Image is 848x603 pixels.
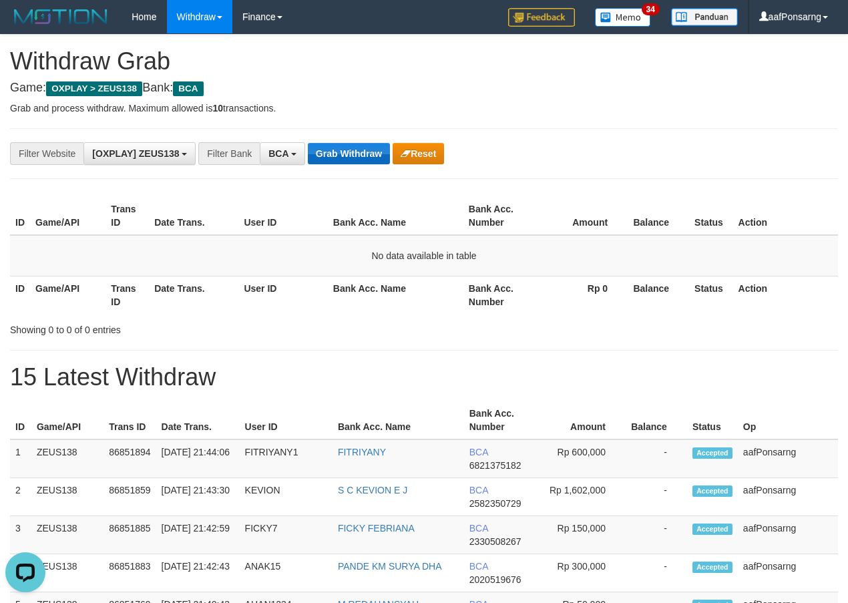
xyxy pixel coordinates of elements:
[338,447,386,457] a: FITRIYANY
[5,5,45,45] button: Open LiveChat chat widget
[212,103,223,114] strong: 10
[260,142,305,165] button: BCA
[10,7,112,27] img: MOTION_logo.png
[628,197,689,235] th: Balance
[538,554,626,592] td: Rp 300,000
[328,197,463,235] th: Bank Acc. Name
[240,516,333,554] td: FICKY7
[595,8,651,27] img: Button%20Memo.svg
[105,276,149,314] th: Trans ID
[738,439,838,478] td: aafPonsarng
[733,276,838,314] th: Action
[538,276,628,314] th: Rp 0
[30,197,105,235] th: Game/API
[538,516,626,554] td: Rp 150,000
[692,524,732,535] span: Accepted
[626,401,687,439] th: Balance
[738,478,838,516] td: aafPonsarng
[393,143,444,164] button: Reset
[692,562,732,573] span: Accepted
[31,516,103,554] td: ZEUS138
[626,554,687,592] td: -
[10,439,31,478] td: 1
[10,102,838,115] p: Grab and process withdraw. Maximum allowed is transactions.
[103,478,156,516] td: 86851859
[238,197,327,235] th: User ID
[687,401,738,439] th: Status
[31,554,103,592] td: ZEUS138
[10,318,343,337] div: Showing 0 to 0 of 0 entries
[538,197,628,235] th: Amount
[103,554,156,592] td: 86851883
[738,401,838,439] th: Op
[338,561,442,572] a: PANDE KM SURYA DHA
[338,485,407,495] a: S C KEVION E J
[469,498,521,509] span: Copy 2582350729 to clipboard
[268,148,288,159] span: BCA
[642,3,660,15] span: 34
[508,8,575,27] img: Feedback.jpg
[671,8,738,26] img: panduan.png
[538,478,626,516] td: Rp 1,602,000
[469,460,521,471] span: Copy 6821375182 to clipboard
[240,478,333,516] td: KEVION
[92,148,179,159] span: [OXPLAY] ZEUS138
[626,478,687,516] td: -
[328,276,463,314] th: Bank Acc. Name
[238,276,327,314] th: User ID
[10,516,31,554] td: 3
[10,235,838,276] td: No data available in table
[31,478,103,516] td: ZEUS138
[105,197,149,235] th: Trans ID
[10,81,838,95] h4: Game: Bank:
[469,574,521,585] span: Copy 2020519676 to clipboard
[689,276,732,314] th: Status
[198,142,260,165] div: Filter Bank
[463,276,538,314] th: Bank Acc. Number
[469,536,521,547] span: Copy 2330508267 to clipboard
[733,197,838,235] th: Action
[173,81,203,96] span: BCA
[692,447,732,459] span: Accepted
[10,142,83,165] div: Filter Website
[10,478,31,516] td: 2
[149,276,238,314] th: Date Trans.
[538,439,626,478] td: Rp 600,000
[156,478,240,516] td: [DATE] 21:43:30
[240,439,333,478] td: FITRIYANY1
[738,516,838,554] td: aafPonsarng
[538,401,626,439] th: Amount
[10,197,30,235] th: ID
[10,48,838,75] h1: Withdraw Grab
[469,523,488,534] span: BCA
[30,276,105,314] th: Game/API
[156,554,240,592] td: [DATE] 21:42:43
[338,523,415,534] a: FICKY FEBRIANA
[738,554,838,592] td: aafPonsarng
[31,439,103,478] td: ZEUS138
[103,401,156,439] th: Trans ID
[464,401,538,439] th: Bank Acc. Number
[10,276,30,314] th: ID
[333,401,464,439] th: Bank Acc. Name
[156,516,240,554] td: [DATE] 21:42:59
[46,81,142,96] span: OXPLAY > ZEUS138
[469,485,488,495] span: BCA
[626,439,687,478] td: -
[469,447,488,457] span: BCA
[692,485,732,497] span: Accepted
[240,554,333,592] td: ANAK15
[103,516,156,554] td: 86851885
[149,197,238,235] th: Date Trans.
[83,142,196,165] button: [OXPLAY] ZEUS138
[626,516,687,554] td: -
[156,439,240,478] td: [DATE] 21:44:06
[469,561,488,572] span: BCA
[689,197,732,235] th: Status
[240,401,333,439] th: User ID
[103,439,156,478] td: 86851894
[628,276,689,314] th: Balance
[10,401,31,439] th: ID
[463,197,538,235] th: Bank Acc. Number
[156,401,240,439] th: Date Trans.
